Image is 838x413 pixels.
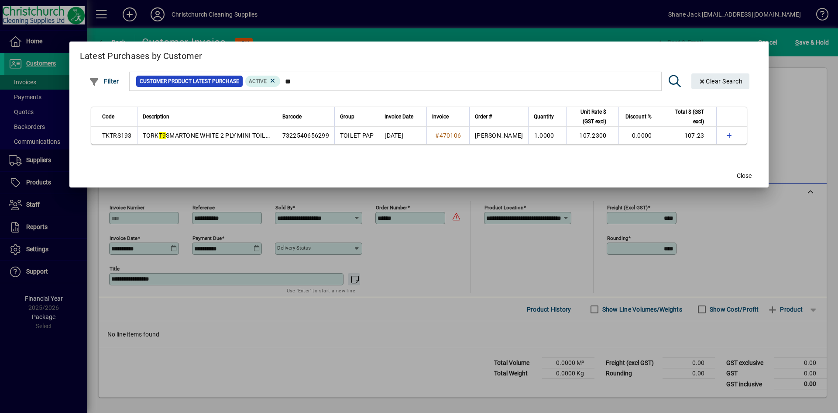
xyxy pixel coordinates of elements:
[625,112,652,121] span: Discount %
[385,112,413,121] span: Invoice Date
[249,78,267,84] span: Active
[340,112,374,121] div: Group
[534,112,562,121] div: Quantity
[245,76,280,87] mat-chip: Product Activation Status: Active
[143,112,271,121] div: Description
[664,127,716,144] td: 107.23
[432,112,449,121] span: Invoice
[159,132,166,139] em: T9
[572,107,606,126] span: Unit Rate $ (GST excl)
[102,112,132,121] div: Code
[340,132,374,139] span: TOILET PAP
[475,112,523,121] div: Order #
[534,112,554,121] span: Quantity
[102,132,132,139] span: TKTRS193
[737,171,752,180] span: Close
[143,112,169,121] span: Description
[89,78,119,85] span: Filter
[432,112,464,121] div: Invoice
[475,112,492,121] span: Order #
[698,78,743,85] span: Clear Search
[435,132,439,139] span: #
[143,132,328,139] span: TORK SMARTONE WHITE 2 PLY MINI TOILET ROLLS 150M X12S
[282,112,302,121] span: Barcode
[730,168,758,184] button: Close
[469,127,528,144] td: [PERSON_NAME]
[440,132,461,139] span: 470106
[69,42,769,67] h2: Latest Purchases by Customer
[528,127,566,144] td: 1.0000
[618,127,664,144] td: 0.0000
[87,73,121,89] button: Filter
[691,73,750,89] button: Clear
[379,127,426,144] td: [DATE]
[624,112,659,121] div: Discount %
[670,107,712,126] div: Total $ (GST excl)
[572,107,614,126] div: Unit Rate $ (GST excl)
[102,112,114,121] span: Code
[140,77,239,86] span: Customer Product Latest Purchase
[566,127,618,144] td: 107.2300
[670,107,704,126] span: Total $ (GST excl)
[432,131,464,140] a: #470106
[282,112,329,121] div: Barcode
[385,112,421,121] div: Invoice Date
[340,112,354,121] span: Group
[282,132,329,139] span: 7322540656299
